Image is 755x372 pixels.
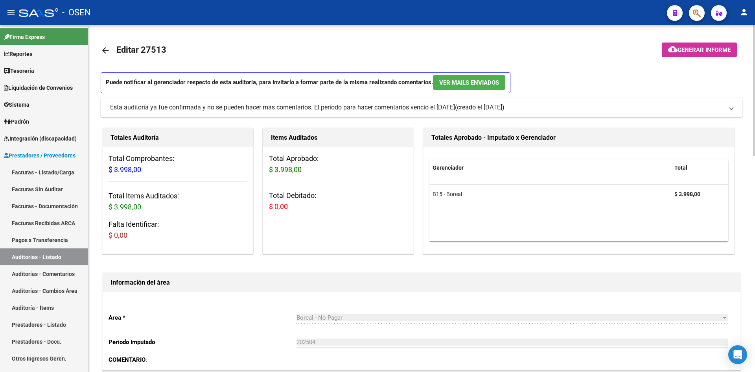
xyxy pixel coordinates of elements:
[433,191,462,197] span: B15 - Boreal
[109,191,247,213] h3: Total Items Auditados:
[109,153,247,175] h3: Total Comprobantes:
[62,4,91,21] span: - OSEN
[433,165,464,171] span: Gerenciador
[110,131,245,144] h1: Totales Auditoría
[4,100,29,109] span: Sistema
[439,79,499,86] span: Ver Mails Enviados
[269,190,407,212] h3: Total Debitado:
[109,338,296,346] p: Periodo Imputado
[4,151,75,160] span: Prestadores / Proveedores
[109,165,141,174] span: $ 3.998,00
[110,103,455,112] div: Esta auditoría ya fue confirmada y no se pueden hacer más comentarios. El período para hacer come...
[101,72,510,93] p: Puede notificar al gerenciador respecto de esta auditoria, para invitarlo a formar parte de la mi...
[109,219,247,241] h3: Falta Identificar:
[4,33,45,41] span: Firma Express
[431,131,726,144] h1: Totales Aprobado - Imputado x Gerenciador
[101,46,110,55] mat-icon: arrow_back
[674,165,687,171] span: Total
[662,43,737,57] button: Generar informe
[728,345,747,364] div: Open Intercom Messenger
[671,159,722,176] datatable-header-cell: Total
[678,46,731,54] span: Generar informe
[296,314,343,321] span: Boreal - No Pagar
[4,67,34,75] span: Tesorería
[109,313,296,322] p: Area *
[109,203,141,211] span: $ 3.998,00
[271,131,405,144] h1: Items Auditados
[674,191,700,197] strong: $ 3.998,00
[668,44,678,54] mat-icon: cloud_download
[269,165,302,174] span: $ 3.998,00
[4,134,77,143] span: Integración (discapacidad)
[109,356,147,363] span: :
[269,153,407,175] h3: Total Aprobado:
[4,117,29,126] span: Padrón
[109,356,145,363] strong: COMENTARIO
[116,45,166,55] span: Editar 27513
[6,7,16,17] mat-icon: menu
[429,159,671,176] datatable-header-cell: Gerenciador
[110,276,733,289] h1: Información del área
[4,83,73,92] span: Liquidación de Convenios
[269,202,288,211] span: $ 0,00
[4,50,32,58] span: Reportes
[455,103,505,112] span: (creado el [DATE])
[739,7,749,17] mat-icon: person
[433,75,505,90] button: Ver Mails Enviados
[101,98,742,117] mat-expansion-panel-header: Esta auditoría ya fue confirmada y no se pueden hacer más comentarios. El período para hacer come...
[109,231,127,239] span: $ 0,00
